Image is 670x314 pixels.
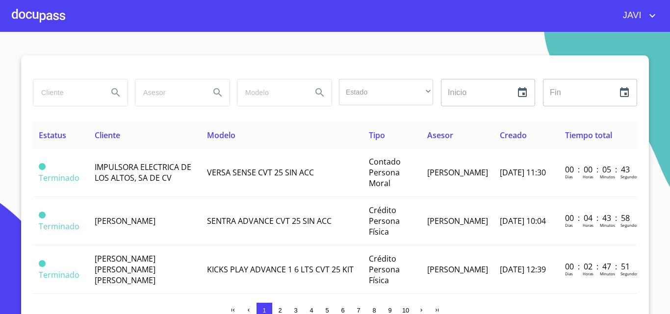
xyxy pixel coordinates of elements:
span: Cliente [95,130,120,141]
span: [PERSON_NAME] [95,216,155,226]
p: 00 : 02 : 47 : 51 [565,261,631,272]
span: Asesor [427,130,453,141]
input: search [135,79,202,106]
p: Minutos [600,174,615,179]
p: Minutos [600,271,615,276]
span: Terminado [39,163,46,170]
span: Contado Persona Moral [369,156,401,189]
span: Terminado [39,221,79,232]
span: 10 [402,307,409,314]
span: [PERSON_NAME] [427,216,488,226]
span: Crédito Persona Física [369,205,400,237]
p: Horas [583,174,593,179]
span: 9 [388,307,391,314]
p: 00 : 00 : 05 : 43 [565,164,631,175]
span: KICKS PLAY ADVANCE 1 6 LTS CVT 25 KIT [207,264,354,275]
input: search [33,79,100,106]
span: [DATE] 10:04 [500,216,546,226]
span: 5 [325,307,329,314]
p: Dias [565,222,573,228]
span: Terminado [39,172,79,183]
span: [PERSON_NAME] [427,167,488,178]
span: 1 [262,307,266,314]
span: [DATE] 12:39 [500,264,546,275]
span: 2 [278,307,282,314]
div: ​ [339,79,433,105]
span: 4 [309,307,313,314]
p: Horas [583,222,593,228]
input: search [237,79,304,106]
span: 8 [372,307,376,314]
p: Segundos [620,174,639,179]
button: Search [104,81,128,104]
p: Horas [583,271,593,276]
button: account of current user [616,8,658,24]
span: [PERSON_NAME] [427,264,488,275]
span: Terminado [39,269,79,280]
button: Search [308,81,332,104]
span: IMPULSORA ELECTRICA DE LOS ALTOS, SA DE CV [95,162,191,183]
span: Creado [500,130,527,141]
span: 6 [341,307,344,314]
span: VERSA SENSE CVT 25 SIN ACC [207,167,314,178]
p: Segundos [620,222,639,228]
button: Search [206,81,230,104]
span: Terminado [39,212,46,218]
span: SENTRA ADVANCE CVT 25 SIN ACC [207,216,332,226]
span: [PERSON_NAME] [PERSON_NAME] [PERSON_NAME] [95,253,155,286]
span: Tiempo total [565,130,612,141]
p: Segundos [620,271,639,276]
span: Tipo [369,130,385,141]
span: Estatus [39,130,66,141]
p: Minutos [600,222,615,228]
span: [DATE] 11:30 [500,167,546,178]
span: 3 [294,307,297,314]
p: Dias [565,271,573,276]
span: Terminado [39,260,46,267]
p: 00 : 04 : 43 : 58 [565,213,631,223]
span: Crédito Persona Física [369,253,400,286]
span: Modelo [207,130,235,141]
span: 7 [357,307,360,314]
span: JAVI [616,8,646,24]
p: Dias [565,174,573,179]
